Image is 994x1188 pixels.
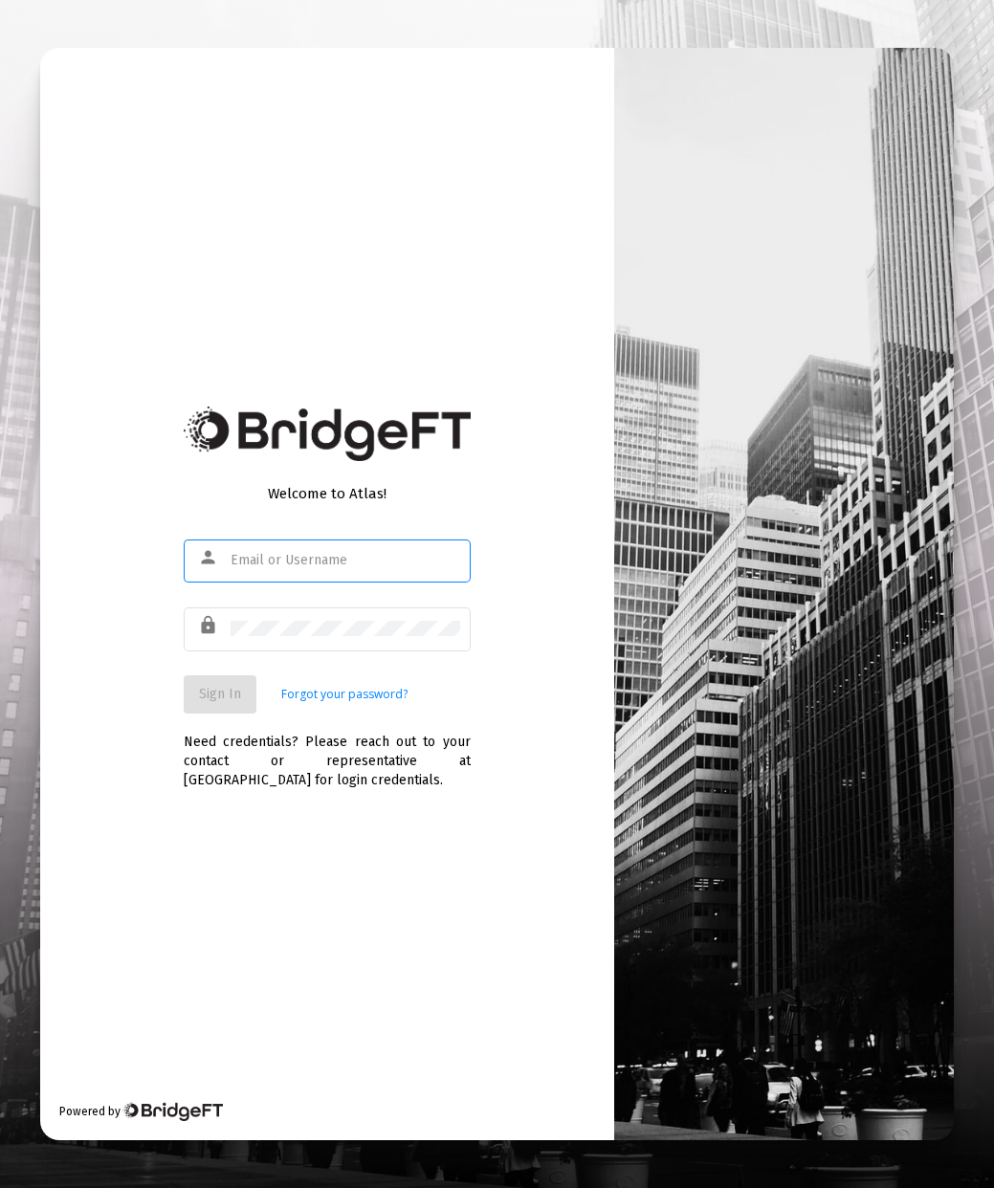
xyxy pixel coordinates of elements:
[184,675,256,714] button: Sign In
[198,546,221,569] mat-icon: person
[198,614,221,637] mat-icon: lock
[199,686,241,702] span: Sign In
[184,484,471,503] div: Welcome to Atlas!
[231,553,460,568] input: Email or Username
[281,685,408,704] a: Forgot your password?
[122,1102,223,1121] img: Bridge Financial Technology Logo
[59,1102,223,1121] div: Powered by
[184,714,471,790] div: Need credentials? Please reach out to your contact or representative at [GEOGRAPHIC_DATA] for log...
[184,407,471,461] img: Bridge Financial Technology Logo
